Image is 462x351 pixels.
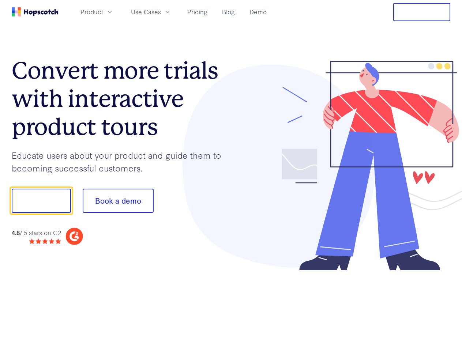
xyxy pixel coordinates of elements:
p: Educate users about your product and guide them to becoming successful customers. [12,149,231,174]
a: Home [12,7,59,16]
button: Free Trial [393,3,450,21]
button: Show me! [12,189,71,213]
div: / 5 stars on G2 [12,228,61,237]
a: Blog [219,6,238,18]
h1: Convert more trials with interactive product tours [12,57,231,141]
strong: 4.8 [12,228,20,237]
a: Demo [247,6,270,18]
button: Use Cases [127,6,176,18]
button: Book a demo [83,189,154,213]
a: Pricing [184,6,210,18]
button: Product [76,6,118,18]
span: Use Cases [131,7,161,16]
span: Product [80,7,103,16]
